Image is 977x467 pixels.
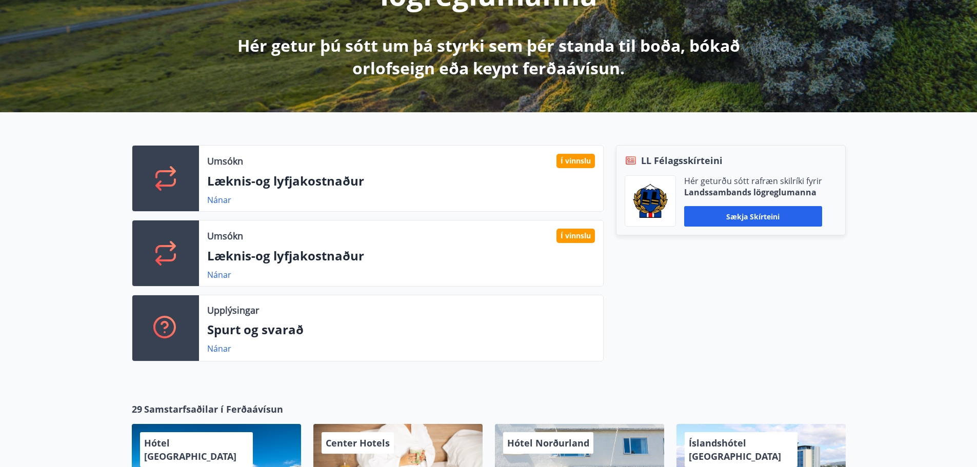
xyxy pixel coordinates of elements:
span: LL Félagsskírteini [641,154,723,167]
a: Nánar [207,343,231,354]
p: Umsókn [207,154,243,168]
p: Upplýsingar [207,303,259,317]
a: Nánar [207,269,231,280]
span: Samstarfsaðilar í Ferðaávísun [144,402,283,416]
p: Hér geturðu sótt rafræn skilríki fyrir [684,175,822,187]
button: Sækja skírteini [684,206,822,227]
p: Læknis-og lyfjakostnaður [207,172,595,190]
span: 29 [132,402,142,416]
p: Umsókn [207,229,243,242]
div: Í vinnslu [556,154,595,168]
span: Íslandshótel [GEOGRAPHIC_DATA] [689,437,781,462]
p: Læknis-og lyfjakostnaður [207,247,595,265]
a: Nánar [207,194,231,206]
p: Spurt og svarað [207,321,595,338]
span: Center Hotels [326,437,390,449]
p: Hér getur þú sótt um þá styrki sem þér standa til boða, bókað orlofseign eða keypt ferðaávísun. [218,34,760,79]
div: Í vinnslu [556,229,595,243]
p: Landssambands lögreglumanna [684,187,822,198]
span: Hótel [GEOGRAPHIC_DATA] [144,437,236,462]
span: Hótel Norðurland [507,437,589,449]
img: 1cqKbADZNYZ4wXUG0EC2JmCwhQh0Y6EN22Kw4FTY.png [633,184,668,218]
